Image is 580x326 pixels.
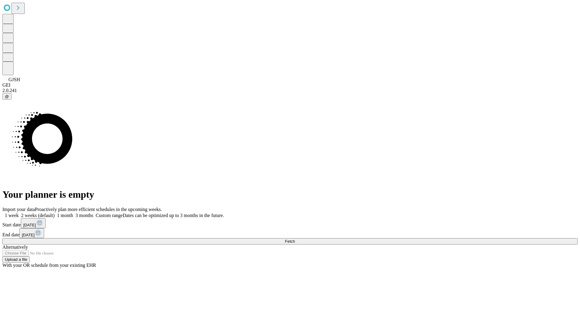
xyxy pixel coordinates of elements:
div: End date [2,228,578,238]
button: [DATE] [19,228,44,238]
span: @ [5,94,9,99]
span: With your OR schedule from your existing EHR [2,263,96,268]
button: @ [2,93,11,100]
span: GJSH [8,77,20,82]
span: Dates can be optimized up to 3 months in the future. [123,213,224,218]
span: [DATE] [23,223,36,227]
div: GEI [2,82,578,88]
div: 2.0.241 [2,88,578,93]
span: 3 months [76,213,93,218]
button: Fetch [2,238,578,245]
button: [DATE] [21,218,46,228]
span: Alternatively [2,245,28,250]
h1: Your planner is empty [2,189,578,200]
span: 2 weeks (default) [21,213,55,218]
div: Start date [2,218,578,228]
span: Fetch [285,239,295,244]
span: Proactively plan more efficient schedules in the upcoming weeks. [35,207,162,212]
span: 1 month [57,213,73,218]
span: Import your data [2,207,35,212]
span: Custom range [96,213,123,218]
span: 1 week [5,213,19,218]
button: Upload a file [2,256,30,263]
span: [DATE] [22,233,34,237]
